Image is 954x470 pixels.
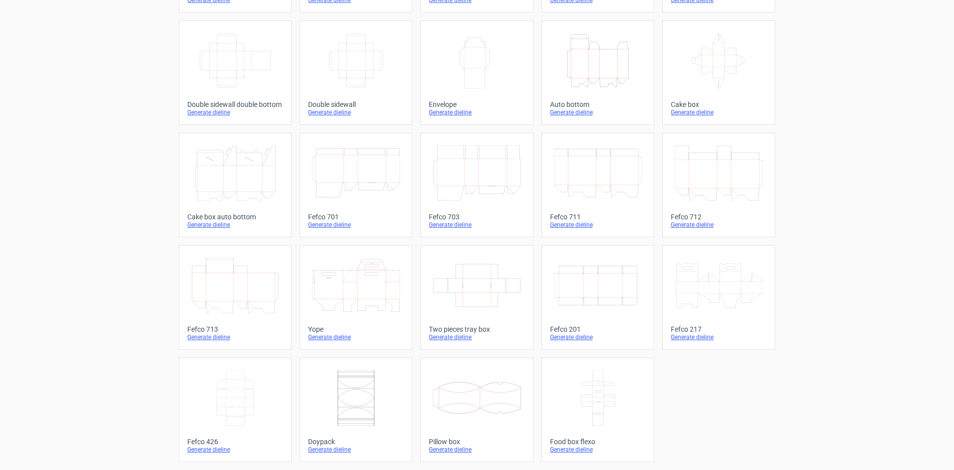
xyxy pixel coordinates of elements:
a: Double sidewall double bottomGenerate dieline [179,20,292,125]
div: Cake box auto bottom [187,213,283,221]
div: Pillow box [429,438,525,446]
a: Pillow boxGenerate dieline [420,358,533,462]
a: Cake boxGenerate dieline [662,20,775,125]
div: Generate dieline [308,108,404,116]
div: Generate dieline [187,221,283,229]
a: YopeGenerate dieline [300,245,412,350]
div: Generate dieline [429,221,525,229]
div: Fefco 217 [671,325,767,333]
div: Generate dieline [187,446,283,454]
div: Generate dieline [550,446,646,454]
a: Cake box auto bottomGenerate dieline [179,133,292,237]
div: Generate dieline [187,333,283,341]
a: Fefco 711Generate dieline [542,133,654,237]
div: Cake box [671,100,767,108]
div: Double sidewall double bottom [187,100,283,108]
a: EnvelopeGenerate dieline [420,20,533,125]
div: Generate dieline [429,446,525,454]
div: Generate dieline [550,108,646,116]
a: Fefco 217Generate dieline [662,245,775,350]
a: Fefco 201Generate dieline [542,245,654,350]
div: Double sidewall [308,100,404,108]
div: Generate dieline [550,221,646,229]
div: Generate dieline [308,446,404,454]
a: Food box flexoGenerate dieline [542,358,654,462]
div: Fefco 701 [308,213,404,221]
div: Fefco 703 [429,213,525,221]
div: Generate dieline [671,333,767,341]
div: Generate dieline [429,108,525,116]
div: Envelope [429,100,525,108]
div: Fefco 201 [550,325,646,333]
a: Fefco 701Generate dieline [300,133,412,237]
div: Generate dieline [308,221,404,229]
div: Food box flexo [550,438,646,446]
div: Doypack [308,438,404,446]
div: Generate dieline [187,108,283,116]
div: Generate dieline [429,333,525,341]
div: Fefco 712 [671,213,767,221]
a: Fefco 426Generate dieline [179,358,292,462]
a: Two pieces tray boxGenerate dieline [420,245,533,350]
a: Double sidewallGenerate dieline [300,20,412,125]
div: Generate dieline [308,333,404,341]
div: Auto bottom [550,100,646,108]
a: Fefco 712Generate dieline [662,133,775,237]
div: Fefco 713 [187,325,283,333]
a: Fefco 713Generate dieline [179,245,292,350]
div: Generate dieline [671,108,767,116]
div: Yope [308,325,404,333]
div: Fefco 426 [187,438,283,446]
a: Auto bottomGenerate dieline [542,20,654,125]
div: Fefco 711 [550,213,646,221]
a: DoypackGenerate dieline [300,358,412,462]
a: Fefco 703Generate dieline [420,133,533,237]
div: Generate dieline [550,333,646,341]
div: Generate dieline [671,221,767,229]
div: Two pieces tray box [429,325,525,333]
